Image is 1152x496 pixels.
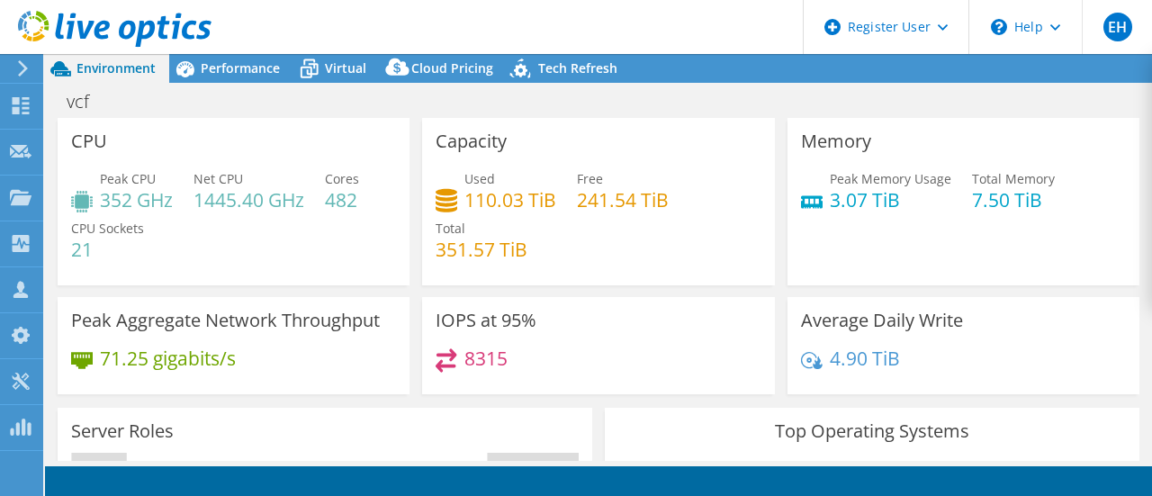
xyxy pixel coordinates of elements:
span: Peak CPU [100,170,156,187]
span: Free [577,170,603,187]
span: EH [1103,13,1132,41]
h3: IOPS at 95% [436,311,536,330]
h3: CPU [71,131,107,151]
span: Performance [201,59,280,77]
svg: \n [991,19,1007,35]
span: Total [436,220,465,237]
span: Total Memory [972,170,1055,187]
h3: Average Daily Write [801,311,963,330]
h4: 3.07 TiB [830,190,951,210]
span: Virtual [325,59,366,77]
span: Cloud Pricing [411,59,493,77]
h4: 7.50 TiB [972,190,1055,210]
h4: 482 [325,190,359,210]
span: CPU Sockets [71,220,144,237]
h3: Memory [801,131,871,151]
li: VMware [909,459,979,479]
span: Cores [325,170,359,187]
h4: 4.90 TiB [830,348,900,368]
span: Net CPU [193,170,243,187]
h4: 1445.40 GHz [193,190,304,210]
span: Environment [76,59,156,77]
h4: 352 GHz [100,190,173,210]
li: Windows [755,459,832,479]
span: Tech Refresh [538,59,617,77]
h3: Server Roles [71,421,174,441]
h4: 110.03 TiB [464,190,556,210]
h1: vcf [58,92,117,112]
h3: Peak Aggregate Network Throughput [71,311,380,330]
h3: Capacity [436,131,507,151]
h3: Top Operating Systems [618,421,1126,441]
li: Linux [843,459,897,479]
h4: 8315 [464,348,508,368]
h4: 21 [71,239,144,259]
h4: 351.57 TiB [436,239,527,259]
h4: 241.54 TiB [577,190,669,210]
h4: 71.25 gigabits/s [100,348,236,368]
span: Peak Memory Usage [830,170,951,187]
span: Used [464,170,495,187]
